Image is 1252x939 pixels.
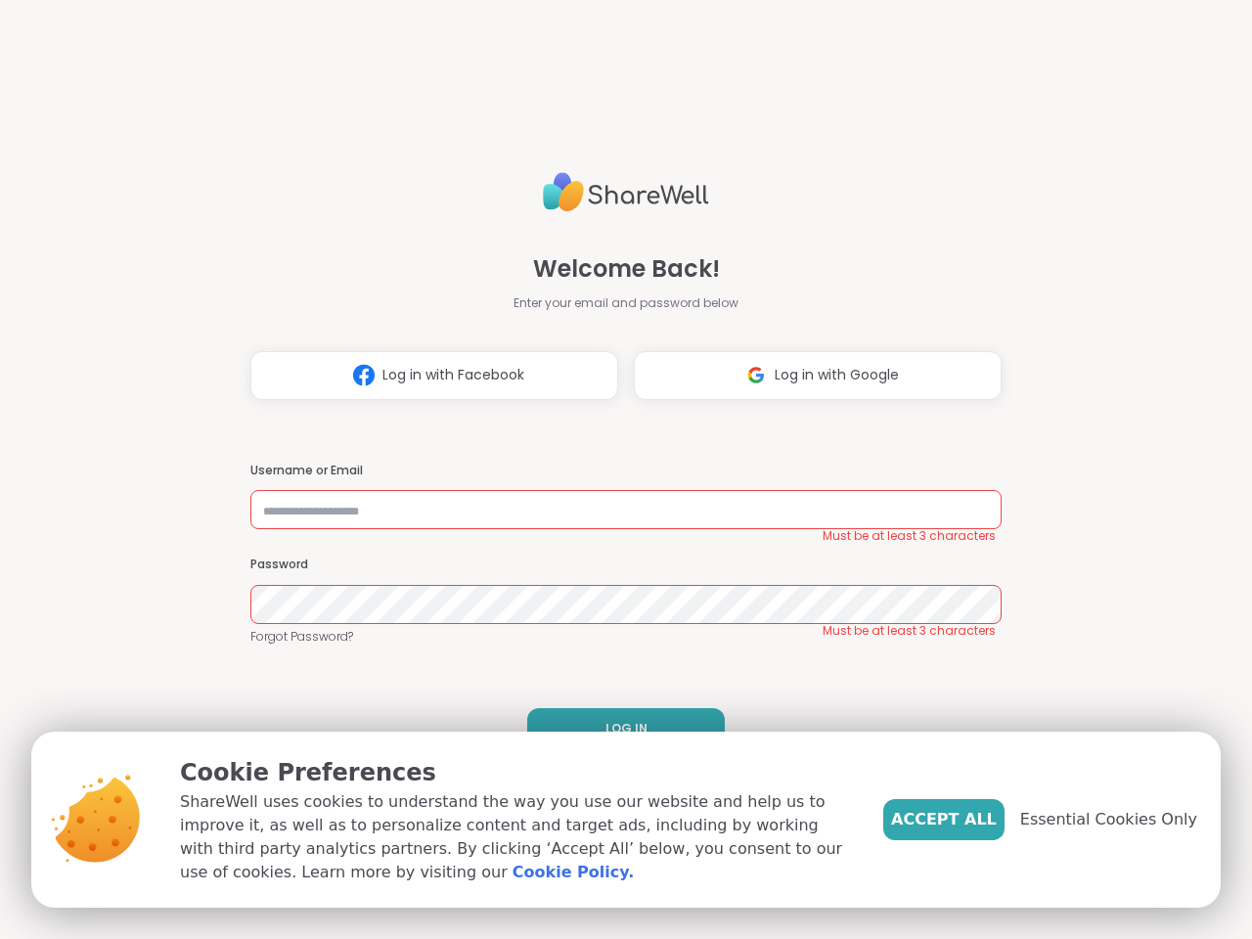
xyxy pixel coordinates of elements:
[345,357,382,393] img: ShareWell Logomark
[738,357,775,393] img: ShareWell Logomark
[533,251,720,287] span: Welcome Back!
[514,294,738,312] span: Enter your email and password below
[180,755,852,790] p: Cookie Preferences
[543,164,709,220] img: ShareWell Logo
[775,365,899,385] span: Log in with Google
[823,623,996,639] span: Must be at least 3 characters
[250,463,1002,479] h3: Username or Email
[891,808,997,831] span: Accept All
[250,557,1002,573] h3: Password
[513,861,634,884] a: Cookie Policy.
[634,351,1002,400] button: Log in with Google
[605,720,648,738] span: LOG IN
[823,528,996,544] span: Must be at least 3 characters
[382,365,524,385] span: Log in with Facebook
[527,708,725,749] button: LOG IN
[1020,808,1197,831] span: Essential Cookies Only
[883,799,1005,840] button: Accept All
[250,628,1002,646] a: Forgot Password?
[180,790,852,884] p: ShareWell uses cookies to understand the way you use our website and help us to improve it, as we...
[250,351,618,400] button: Log in with Facebook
